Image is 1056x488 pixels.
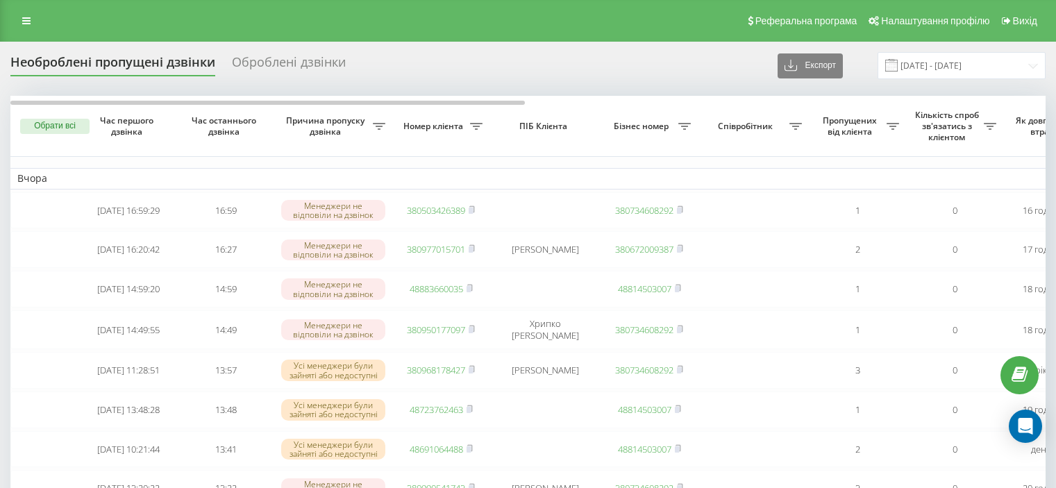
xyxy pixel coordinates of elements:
a: 380672009387 [615,243,673,255]
td: 13:41 [177,431,274,468]
td: 0 [906,271,1003,308]
td: 1 [809,271,906,308]
td: 2 [809,231,906,268]
td: [PERSON_NAME] [489,352,601,389]
span: Налаштування профілю [881,15,989,26]
td: 13:57 [177,352,274,389]
div: Усі менеджери були зайняті або недоступні [281,439,385,460]
td: [DATE] 16:20:42 [80,231,177,268]
div: Менеджери не відповіли на дзвінок [281,319,385,340]
div: Менеджери не відповіли на дзвінок [281,200,385,221]
span: Співробітник [705,121,789,132]
td: 0 [906,192,1003,229]
span: Час останнього дзвінка [188,115,263,137]
span: Час першого дзвінка [91,115,166,137]
td: 0 [906,431,1003,468]
span: Номер клієнта [399,121,470,132]
a: 48814503007 [618,443,671,455]
span: Кількість спроб зв'язатись з клієнтом [913,110,984,142]
td: 13:48 [177,392,274,428]
div: Оброблені дзвінки [232,55,346,76]
a: 48814503007 [618,283,671,295]
td: 2 [809,431,906,468]
button: Обрати всі [20,119,90,134]
td: [DATE] 10:21:44 [80,431,177,468]
span: Реферальна програма [755,15,857,26]
div: Необроблені пропущені дзвінки [10,55,215,76]
a: 380734608292 [615,204,673,217]
td: 0 [906,392,1003,428]
span: Вихід [1013,15,1037,26]
a: 48883660035 [410,283,463,295]
a: 380977015701 [407,243,465,255]
a: 380734608292 [615,364,673,376]
a: 48691064488 [410,443,463,455]
div: Менеджери не відповіли на дзвінок [281,239,385,260]
button: Експорт [778,53,843,78]
td: [DATE] 14:59:20 [80,271,177,308]
a: 48814503007 [618,403,671,416]
td: 16:59 [177,192,274,229]
a: 48723762463 [410,403,463,416]
span: Пропущених від клієнта [816,115,887,137]
td: 14:49 [177,310,274,349]
td: 16:27 [177,231,274,268]
a: 380734608292 [615,323,673,336]
td: 0 [906,310,1003,349]
td: 1 [809,392,906,428]
span: Бізнес номер [607,121,678,132]
td: 1 [809,192,906,229]
td: [PERSON_NAME] [489,231,601,268]
div: Усі менеджери були зайняті або недоступні [281,399,385,420]
td: [DATE] 13:48:28 [80,392,177,428]
div: Усі менеджери були зайняті або недоступні [281,360,385,380]
span: ПІБ Клієнта [501,121,589,132]
td: [DATE] 16:59:29 [80,192,177,229]
td: 0 [906,352,1003,389]
td: [DATE] 11:28:51 [80,352,177,389]
td: 14:59 [177,271,274,308]
div: Менеджери не відповіли на дзвінок [281,278,385,299]
a: 380968178427 [407,364,465,376]
div: Open Intercom Messenger [1009,410,1042,443]
span: Причина пропуску дзвінка [281,115,373,137]
a: 380950177097 [407,323,465,336]
td: Хрипко [PERSON_NAME] [489,310,601,349]
a: 380503426389 [407,204,465,217]
td: [DATE] 14:49:55 [80,310,177,349]
td: 0 [906,231,1003,268]
td: 1 [809,310,906,349]
td: 3 [809,352,906,389]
